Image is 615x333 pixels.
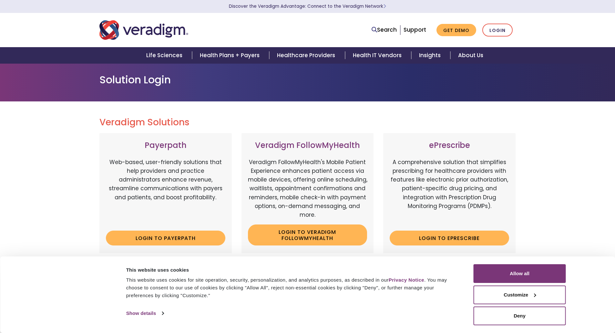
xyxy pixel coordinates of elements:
h2: Veradigm Solutions [99,117,516,128]
button: Deny [474,307,566,325]
a: Healthcare Providers [269,47,345,64]
a: Insights [411,47,450,64]
h1: Solution Login [99,74,516,86]
a: Support [404,26,426,34]
p: Web-based, user-friendly solutions that help providers and practice administrators enhance revenu... [106,158,225,226]
a: About Us [450,47,491,64]
h3: ePrescribe [390,141,509,150]
h3: Veradigm FollowMyHealth [248,141,367,150]
a: Login to ePrescribe [390,231,509,245]
h3: Payerpath [106,141,225,150]
img: Veradigm logo [99,19,188,41]
div: This website uses cookies [126,266,459,274]
a: Get Demo [436,24,476,36]
a: Life Sciences [138,47,192,64]
button: Customize [474,286,566,304]
a: Discover the Veradigm Advantage: Connect to the Veradigm NetworkLearn More [229,3,386,9]
a: Privacy Notice [389,277,424,283]
a: Login to Veradigm FollowMyHealth [248,224,367,245]
a: Show details [126,308,164,318]
button: Allow all [474,264,566,283]
div: This website uses cookies for site operation, security, personalization, and analytics purposes, ... [126,276,459,299]
a: Login [482,24,513,37]
p: Veradigm FollowMyHealth's Mobile Patient Experience enhances patient access via mobile devices, o... [248,158,367,219]
p: A comprehensive solution that simplifies prescribing for healthcare providers with features like ... [390,158,509,226]
a: Health Plans + Payers [192,47,269,64]
span: Learn More [383,3,386,9]
a: Health IT Vendors [345,47,411,64]
a: Login to Payerpath [106,231,225,245]
a: Search [372,26,397,34]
